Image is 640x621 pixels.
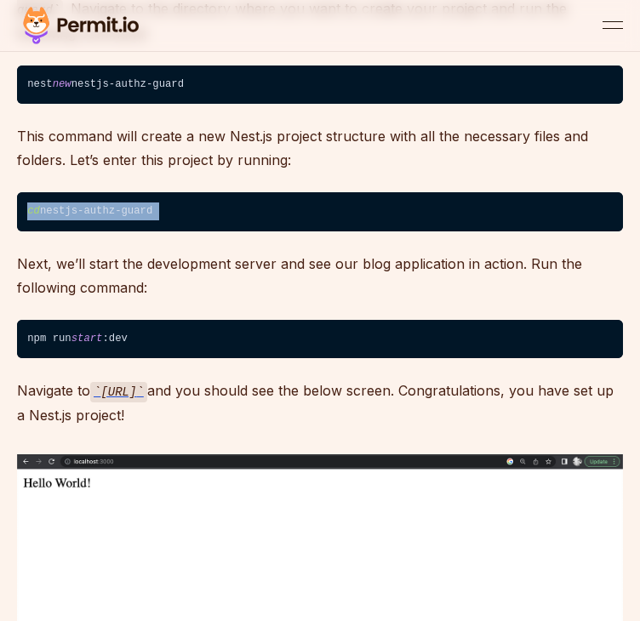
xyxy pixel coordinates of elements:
[90,382,147,402] code: [URL]
[17,3,145,48] img: Permit logo
[17,192,623,231] code: nestjs-authz-guard
[90,382,147,399] a: [URL]
[17,379,623,427] p: Navigate to and you should see the below screen. Congratulations, you have set up a Nest.js project!
[603,15,623,36] button: open menu
[17,252,623,299] p: Next, we’ll start the development server and see our blog application in action. Run the followin...
[27,205,40,217] span: cd
[17,320,623,359] code: npm run :dev
[53,78,71,90] span: new
[17,66,623,105] code: nest nestjs-authz-guard
[17,124,623,172] p: This command will create a new Nest.js project structure with all the necessary files and folders...
[71,333,103,345] span: start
